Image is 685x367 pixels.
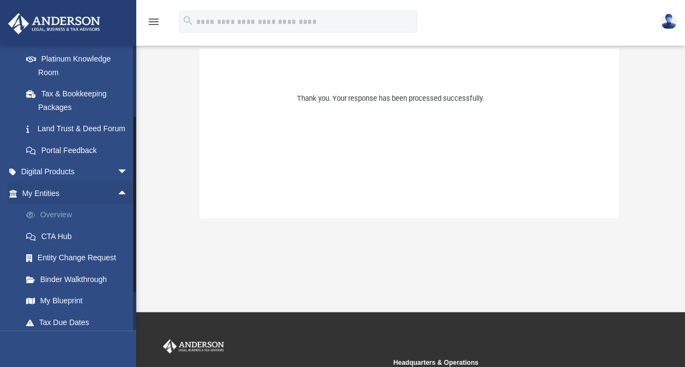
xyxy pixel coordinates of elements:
a: Overview [15,204,144,226]
a: Binder Walkthrough [15,268,144,290]
img: Anderson Advisors Platinum Portal [5,13,104,34]
span: arrow_drop_down [117,161,139,183]
a: Portal Feedback [15,139,139,161]
a: My Blueprint [15,290,144,312]
i: menu [147,15,160,28]
span: arrow_drop_up [117,182,139,205]
i: search [182,15,194,27]
a: My Entitiesarrow_drop_up [8,182,144,204]
a: menu [147,19,160,28]
a: Digital Productsarrow_drop_down [8,161,144,183]
a: Platinum Knowledge Room [15,48,144,83]
a: Land Trust & Deed Forum [15,118,144,140]
a: CTA Hub [15,225,144,247]
img: Anderson Advisors Platinum Portal [161,339,226,353]
a: Entity Change Request [15,247,144,269]
div: Thank you. Your response has been processed successfully. [244,93,538,174]
a: Tax Due Dates [15,311,144,333]
a: Tax & Bookkeeping Packages [15,83,144,118]
img: User Pic [660,14,677,29]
